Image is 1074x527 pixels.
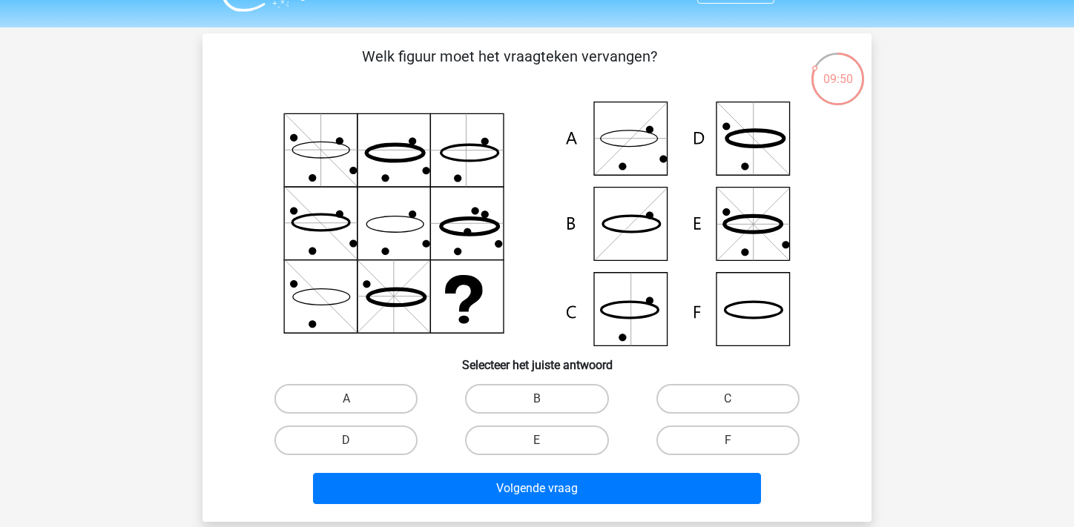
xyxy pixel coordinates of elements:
[226,346,848,372] h6: Selecteer het juiste antwoord
[656,384,800,414] label: C
[810,51,866,88] div: 09:50
[274,384,418,414] label: A
[465,425,608,455] label: E
[226,45,792,90] p: Welk figuur moet het vraagteken vervangen?
[313,473,762,504] button: Volgende vraag
[274,425,418,455] label: D
[656,425,800,455] label: F
[465,384,608,414] label: B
